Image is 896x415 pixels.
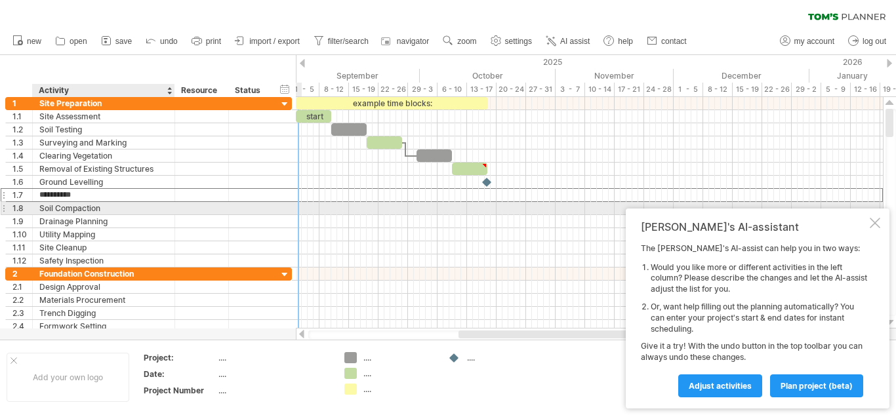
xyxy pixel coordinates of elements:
[505,37,532,46] span: settings
[39,176,168,188] div: Ground Levelling
[39,110,168,123] div: Site Assessment
[39,294,168,306] div: Materials Procurement
[39,254,168,267] div: Safety Inspection
[408,83,438,96] div: 29 - 3
[290,69,420,83] div: September 2025
[319,83,349,96] div: 8 - 12
[144,385,216,396] div: Project Number
[218,368,329,380] div: ....
[12,97,32,109] div: 1
[12,320,32,332] div: 2.4
[27,37,41,46] span: new
[420,69,556,83] div: October 2025
[689,381,752,391] span: Adjust activities
[9,33,45,50] a: new
[600,33,637,50] a: help
[863,37,886,46] span: log out
[12,281,32,293] div: 2.1
[12,215,32,227] div: 1.9
[379,33,433,50] a: navigator
[615,83,644,96] div: 17 - 21
[641,243,867,397] div: The [PERSON_NAME]'s AI-assist can help you in two ways: Give it a try! With the undo button in th...
[644,83,674,96] div: 24 - 28
[851,83,880,96] div: 12 - 16
[39,281,168,293] div: Design Approval
[12,189,32,201] div: 1.7
[296,110,331,123] div: start
[218,352,329,363] div: ....
[12,176,32,188] div: 1.6
[310,33,373,50] a: filter/search
[232,33,304,50] a: import / export
[12,136,32,149] div: 1.3
[12,202,32,214] div: 1.8
[349,83,378,96] div: 15 - 19
[378,83,408,96] div: 22 - 26
[770,374,863,397] a: plan project (beta)
[39,267,168,280] div: Foundation Construction
[363,384,435,395] div: ....
[845,33,890,50] a: log out
[363,368,435,379] div: ....
[457,37,476,46] span: zoom
[661,37,687,46] span: contact
[12,294,32,306] div: 2.2
[526,83,556,96] div: 27 - 31
[39,320,168,332] div: Formwork Setting
[98,33,136,50] a: save
[12,241,32,254] div: 1.11
[39,215,168,227] div: Drainage Planning
[181,84,221,97] div: Resource
[651,262,867,295] li: Would you like more or different activities in the left column? Please describe the changes and l...
[560,37,590,46] span: AI assist
[467,83,497,96] div: 13 - 17
[674,69,809,83] div: December 2025
[556,83,585,96] div: 3 - 7
[12,267,32,280] div: 2
[218,385,329,396] div: ....
[328,37,369,46] span: filter/search
[7,353,129,402] div: Add your own logo
[643,33,691,50] a: contact
[439,33,480,50] a: zoom
[12,228,32,241] div: 1.10
[585,83,615,96] div: 10 - 14
[733,83,762,96] div: 15 - 19
[39,163,168,175] div: Removal of Existing Structures
[794,37,834,46] span: my account
[641,220,867,233] div: [PERSON_NAME]'s AI-assistant
[487,33,536,50] a: settings
[651,302,867,334] li: Or, want help filling out the planning automatically? You can enter your project's start & end da...
[296,97,488,109] div: example time blocks:
[206,37,221,46] span: print
[39,307,168,319] div: Trench Digging
[438,83,467,96] div: 6 - 10
[39,149,168,162] div: Clearing Vegetation
[70,37,87,46] span: open
[781,381,853,391] span: plan project (beta)
[12,254,32,267] div: 1.12
[249,37,300,46] span: import / export
[144,352,216,363] div: Project:
[142,33,182,50] a: undo
[39,123,168,136] div: Soil Testing
[39,241,168,254] div: Site Cleanup
[556,69,674,83] div: November 2025
[12,123,32,136] div: 1.2
[12,110,32,123] div: 1.1
[497,83,526,96] div: 20 - 24
[618,37,633,46] span: help
[777,33,838,50] a: my account
[12,149,32,162] div: 1.4
[39,202,168,214] div: Soil Compaction
[397,37,429,46] span: navigator
[703,83,733,96] div: 8 - 12
[762,83,792,96] div: 22 - 26
[792,83,821,96] div: 29 - 2
[542,33,594,50] a: AI assist
[160,37,178,46] span: undo
[188,33,225,50] a: print
[12,163,32,175] div: 1.5
[39,136,168,149] div: Surveying and Marking
[363,352,435,363] div: ....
